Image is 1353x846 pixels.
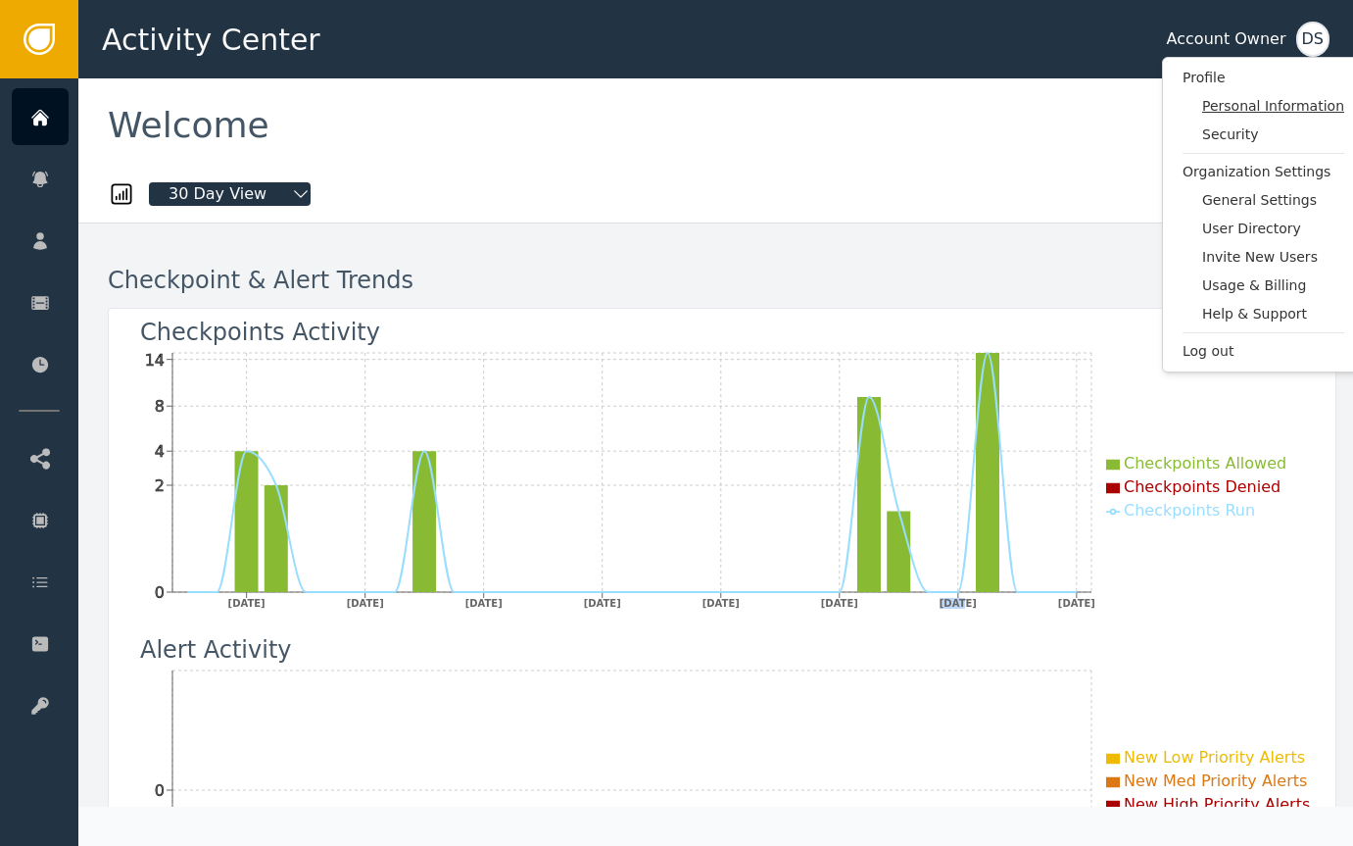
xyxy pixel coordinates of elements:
[135,182,324,206] button: 30 Day View
[155,476,165,495] tspan: 2
[155,442,165,461] tspan: 4
[1202,124,1344,145] span: Security
[1202,247,1344,268] span: Invite New Users
[465,598,503,609] tspan: [DATE]
[155,397,165,416] tspan: 8
[821,598,858,609] tspan: [DATE]
[584,598,621,609] tspan: [DATE]
[149,182,286,206] span: 30 Day View
[1183,341,1344,362] span: Log out
[108,108,1336,151] div: Welcome
[1202,275,1344,296] span: Usage & Billing
[1167,27,1286,51] div: Account Owner
[940,598,977,609] tspan: [DATE]
[1058,598,1095,609] tspan: [DATE]
[145,351,165,370] tspan: 14
[155,583,165,602] tspan: 0
[1202,219,1344,239] span: User Directory
[155,781,165,800] tspan: 0
[1202,190,1344,211] span: General Settings
[1124,501,1255,520] span: Checkpoints Run
[140,632,292,668] div: Alert Activity
[702,598,740,609] tspan: [DATE]
[1124,748,1305,767] span: New Low Priority Alerts
[1202,96,1344,117] span: Personal Information
[1296,22,1329,57] button: DS
[1124,454,1286,473] span: Checkpoints Allowed
[228,598,266,609] tspan: [DATE]
[1124,795,1310,814] span: New High Priority Alerts
[1124,477,1281,496] span: Checkpoints Denied
[140,315,380,350] div: Checkpoints Activity
[1124,771,1307,790] span: New Med Priority Alerts
[1202,304,1344,324] span: Help & Support
[1183,68,1344,88] span: Profile
[102,18,320,62] span: Activity Center
[1183,162,1344,182] span: Organization Settings
[347,598,384,609] tspan: [DATE]
[108,263,413,298] div: Checkpoint & Alert Trends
